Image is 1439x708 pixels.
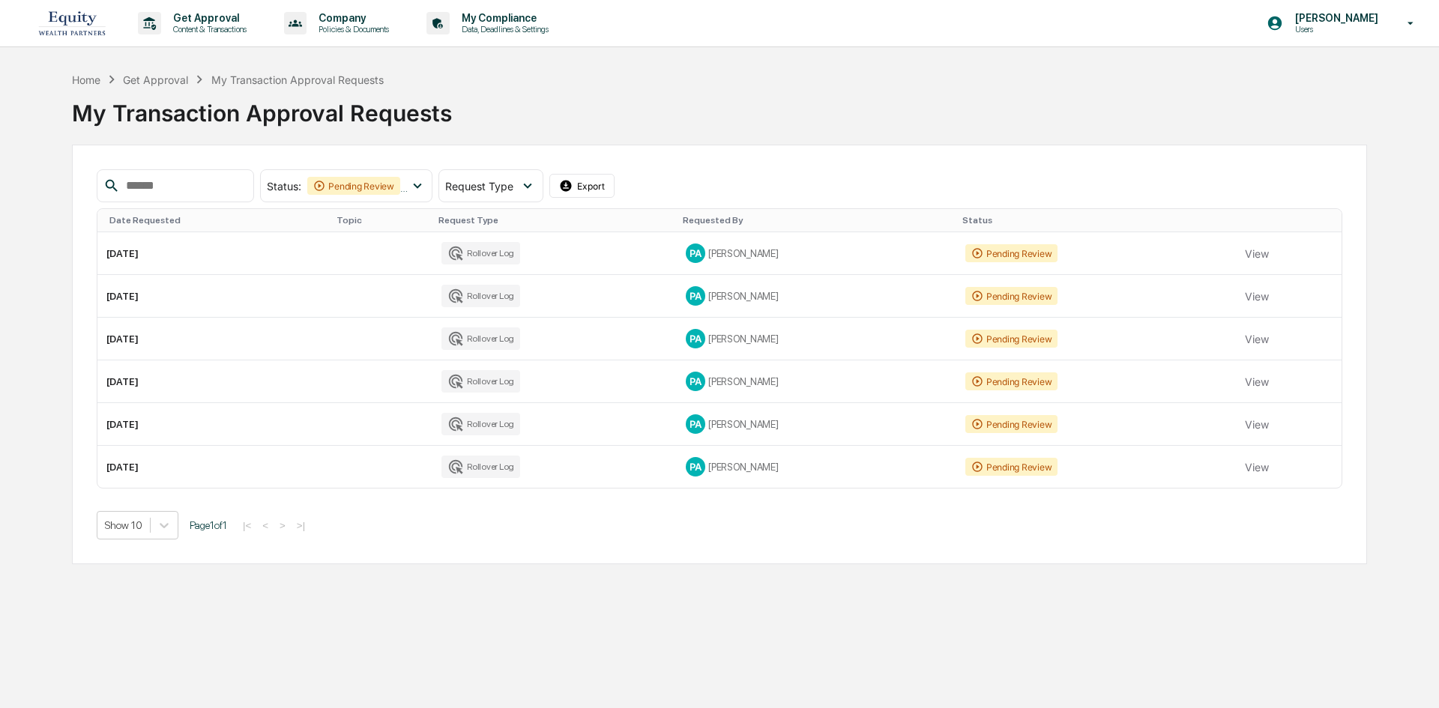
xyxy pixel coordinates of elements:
[72,73,100,86] div: Home
[441,413,520,435] div: Rollover Log
[1283,12,1386,24] p: [PERSON_NAME]
[441,456,520,478] div: Rollover Log
[962,215,1230,226] div: Status
[441,242,520,264] div: Rollover Log
[292,519,310,532] button: >|
[965,244,1058,262] div: Pending Review
[686,414,947,434] div: [PERSON_NAME]
[72,88,1367,127] div: My Transaction Approval Requests
[965,287,1058,305] div: Pending Review
[307,12,396,24] p: Company
[686,243,947,263] div: [PERSON_NAME]
[97,403,331,446] td: [DATE]
[441,370,520,393] div: Rollover Log
[965,458,1058,476] div: Pending Review
[123,73,188,86] div: Get Approval
[97,232,331,275] td: [DATE]
[686,372,705,391] div: PA
[683,215,950,226] div: Requested By
[190,519,227,531] span: Page 1 of 1
[686,286,705,306] div: PA
[337,215,426,226] div: Topic
[965,330,1058,348] div: Pending Review
[686,329,705,348] div: PA
[686,329,947,348] div: [PERSON_NAME]
[211,73,384,86] div: My Transaction Approval Requests
[97,360,331,403] td: [DATE]
[307,177,400,195] div: Pending Review
[445,180,513,193] span: Request Type
[1283,24,1386,34] p: Users
[161,24,254,34] p: Content & Transactions
[97,275,331,318] td: [DATE]
[161,12,254,24] p: Get Approval
[238,519,256,532] button: |<
[1245,366,1269,396] button: View
[965,372,1058,390] div: Pending Review
[36,6,108,40] img: logo
[686,457,705,476] div: PA
[1245,281,1269,311] button: View
[686,286,947,306] div: [PERSON_NAME]
[965,415,1058,433] div: Pending Review
[549,174,615,198] button: Export
[686,243,705,263] div: PA
[438,215,671,226] div: Request Type
[1391,659,1432,699] iframe: Open customer support
[1245,452,1269,482] button: View
[1245,409,1269,439] button: View
[1245,238,1269,268] button: View
[258,519,273,532] button: <
[307,24,396,34] p: Policies & Documents
[441,285,520,307] div: Rollover Log
[267,180,301,193] span: Status :
[275,519,290,532] button: >
[1245,324,1269,354] button: View
[686,414,705,434] div: PA
[441,327,520,350] div: Rollover Log
[109,215,325,226] div: Date Requested
[97,318,331,360] td: [DATE]
[686,372,947,391] div: [PERSON_NAME]
[450,24,556,34] p: Data, Deadlines & Settings
[450,12,556,24] p: My Compliance
[97,446,331,488] td: [DATE]
[686,457,947,476] div: [PERSON_NAME]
